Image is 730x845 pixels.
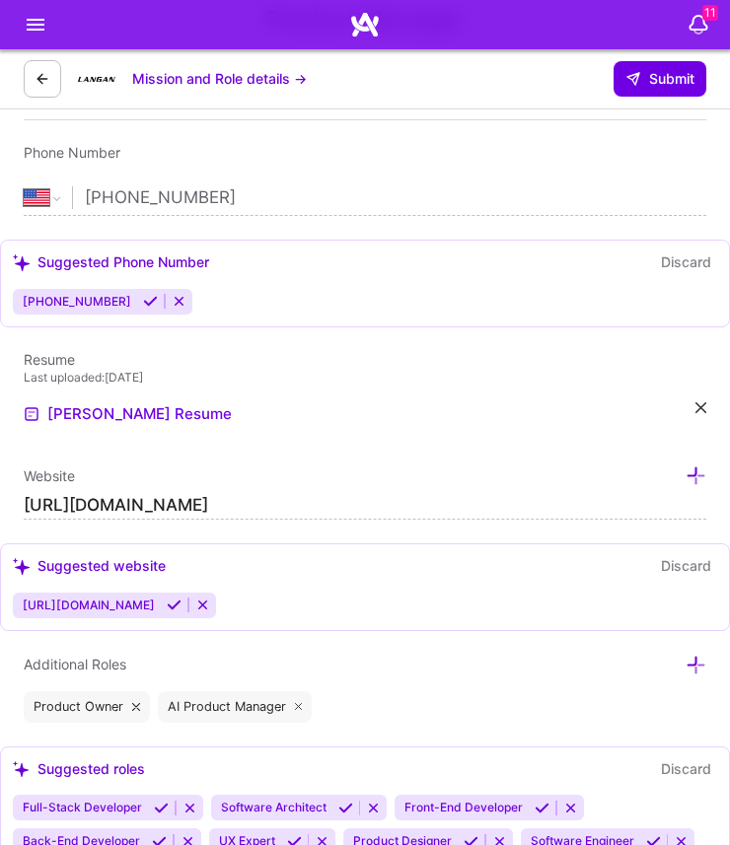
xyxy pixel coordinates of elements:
span: Additional Roles [24,656,126,672]
span: Phone Number [24,144,120,161]
span: Front-End Developer [404,800,523,814]
div: AI Product Manager [158,691,313,723]
img: Company Logo [77,59,116,99]
div: Suggested website [13,557,166,575]
button: Submit [614,61,706,97]
img: Resume [24,406,39,422]
div: Last uploaded: [DATE] [24,369,706,387]
i: icon Close [132,703,140,711]
i: icon SuggestedTeams [13,558,30,575]
button: Mission and Role details → [132,70,307,88]
i: Reject [366,801,381,815]
span: [URL][DOMAIN_NAME] [23,598,155,612]
button: Discard [655,252,717,272]
img: Home [351,11,379,38]
i: icon SendLight [625,71,641,87]
i: Accept [167,598,182,612]
button: Discard [655,759,717,779]
a: [PERSON_NAME] Resume [24,402,232,426]
input: +1 (000) 000-0000 [85,170,706,227]
i: Reject [172,294,186,309]
span: Full-Stack Developer [23,800,142,814]
span: Resume [24,351,75,368]
i: Accept [535,801,549,815]
div: Suggested Phone Number [13,253,209,271]
span: [PHONE_NUMBER] [23,294,131,309]
i: icon SuggestedTeams [13,254,30,271]
span: 11 [702,5,718,21]
i: Accept [143,294,158,309]
i: icon Menu [24,13,47,36]
img: bell [679,5,718,44]
button: Discard [655,556,717,576]
i: icon Close [695,402,706,413]
span: Website [24,467,75,484]
i: icon LeftArrowDark [35,71,50,87]
i: icon SuggestedTeams [13,761,30,778]
i: Accept [338,801,353,815]
i: icon Close [295,703,303,711]
div: Product Owner [24,691,150,723]
span: Submit [625,69,694,89]
i: Reject [182,801,197,815]
div: Suggested roles [13,760,145,778]
i: Reject [195,598,210,612]
i: Reject [563,801,578,815]
span: Software Architect [221,800,327,814]
i: Accept [154,801,169,815]
input: http://... [24,491,706,520]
